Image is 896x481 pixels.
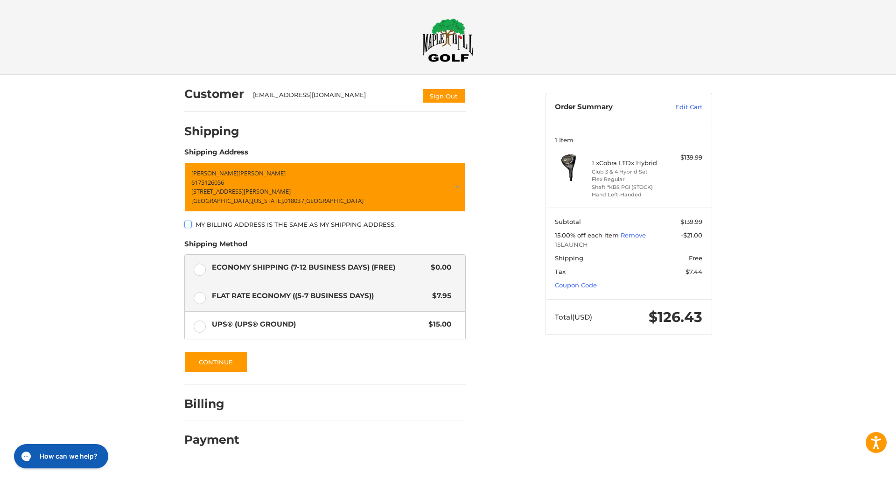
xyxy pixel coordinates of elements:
[655,103,702,112] a: Edit Cart
[555,240,702,250] span: 15LAUNCH
[191,196,252,205] span: [GEOGRAPHIC_DATA],
[621,231,646,239] a: Remove
[555,231,621,239] span: 15.00% off each item
[184,221,466,228] label: My billing address is the same as my shipping address.
[555,313,592,321] span: Total (USD)
[422,18,474,62] img: Maple Hill Golf
[592,183,663,191] li: Shaft *KBS PGI (STOCK)
[592,168,663,176] li: Club 3 & 4 Hybrid Set
[238,169,286,177] span: [PERSON_NAME]
[191,187,291,195] span: [STREET_ADDRESS][PERSON_NAME]
[253,91,413,104] div: [EMAIL_ADDRESS][DOMAIN_NAME]
[424,319,452,330] span: $15.00
[555,281,597,289] a: Coupon Code
[592,191,663,199] li: Hand Left-Handed
[649,308,702,326] span: $126.43
[428,291,452,301] span: $7.95
[555,218,581,225] span: Subtotal
[555,268,566,275] span: Tax
[592,175,663,183] li: Flex Regular
[252,196,284,205] span: [US_STATE],
[284,196,304,205] span: 01803 /
[592,159,663,167] h4: 1 x Cobra LTDx Hybrid
[212,262,427,273] span: Economy Shipping (7-12 Business Days) (Free)
[191,178,224,187] span: 6175126056
[686,268,702,275] span: $7.44
[184,239,247,254] legend: Shipping Method
[212,291,428,301] span: Flat Rate Economy ((5-7 Business Days))
[680,218,702,225] span: $139.99
[184,351,248,373] button: Continue
[304,196,364,205] span: [GEOGRAPHIC_DATA]
[184,87,244,101] h2: Customer
[665,153,702,162] div: $139.99
[422,88,466,104] button: Sign Out
[427,262,452,273] span: $0.00
[184,432,239,447] h2: Payment
[689,254,702,262] span: Free
[184,397,239,411] h2: Billing
[555,103,655,112] h3: Order Summary
[9,441,111,472] iframe: Gorgias live chat messenger
[212,319,424,330] span: UPS® (UPS® Ground)
[681,231,702,239] span: -$21.00
[191,169,238,177] span: [PERSON_NAME]
[555,254,583,262] span: Shipping
[184,124,239,139] h2: Shipping
[555,136,702,144] h3: 1 Item
[184,147,248,162] legend: Shipping Address
[184,162,466,212] a: Enter or select a different address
